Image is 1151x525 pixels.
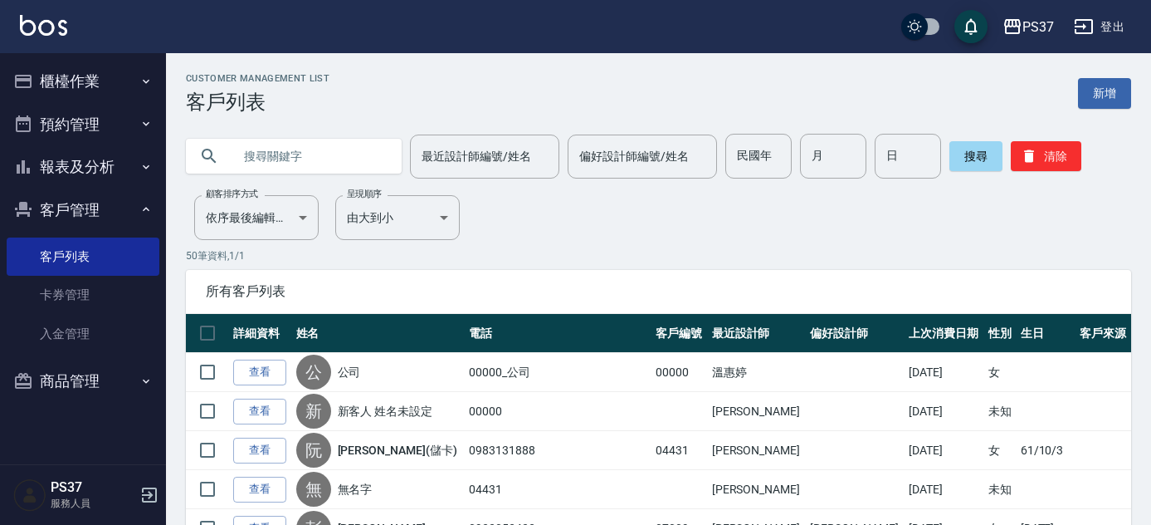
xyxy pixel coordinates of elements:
button: 清除 [1011,141,1081,171]
div: 依序最後編輯時間 [194,195,319,240]
div: PS37 [1022,17,1054,37]
td: 溫惠婷 [708,353,807,392]
a: 新增 [1078,78,1131,109]
button: 預約管理 [7,103,159,146]
td: 04431 [651,431,707,470]
h5: PS37 [51,479,135,496]
td: [PERSON_NAME] [708,431,807,470]
td: 00000 [651,353,707,392]
p: 服務人員 [51,496,135,511]
td: 女 [984,431,1017,470]
td: 女 [984,353,1017,392]
th: 上次消費日期 [905,314,984,353]
img: Person [13,478,46,512]
td: [DATE] [905,431,984,470]
th: 最近設計師 [708,314,807,353]
th: 生日 [1017,314,1075,353]
label: 顧客排序方式 [206,188,258,200]
th: 電話 [465,314,651,353]
a: 卡券管理 [7,276,159,314]
th: 性別 [984,314,1017,353]
button: 搜尋 [949,141,1002,171]
div: 公 [296,355,331,390]
h3: 客戶列表 [186,91,329,114]
a: 無名字 [338,481,373,498]
button: save [954,10,988,43]
button: 客戶管理 [7,189,159,232]
a: 查看 [233,438,286,464]
div: 阮 [296,433,331,468]
button: 登出 [1067,12,1131,42]
td: 未知 [984,470,1017,509]
td: 04431 [465,470,651,509]
a: 新客人 姓名未設定 [338,403,433,420]
th: 姓名 [292,314,465,353]
a: [PERSON_NAME](儲卡) [338,442,457,459]
a: 客戶列表 [7,238,159,276]
label: 呈現順序 [347,188,382,200]
th: 詳細資料 [229,314,292,353]
a: 公司 [338,364,361,380]
button: 商品管理 [7,360,159,403]
td: [PERSON_NAME] [708,392,807,431]
img: Logo [20,15,67,36]
td: [PERSON_NAME] [708,470,807,509]
p: 50 筆資料, 1 / 1 [186,248,1131,263]
a: 查看 [233,477,286,503]
td: [DATE] [905,470,984,509]
button: 櫃檯作業 [7,60,159,103]
th: 客戶來源 [1075,314,1131,353]
a: 入金管理 [7,315,159,353]
td: 0983131888 [465,431,651,470]
div: 無 [296,472,331,507]
td: 00000_公司 [465,353,651,392]
th: 客戶編號 [651,314,707,353]
input: 搜尋關鍵字 [232,134,388,179]
a: 查看 [233,399,286,424]
td: [DATE] [905,353,984,392]
button: 報表及分析 [7,145,159,189]
th: 偏好設計師 [806,314,905,353]
div: 由大到小 [335,195,460,240]
h2: Customer Management List [186,73,329,84]
span: 所有客戶列表 [206,283,1111,300]
td: 未知 [984,392,1017,431]
a: 查看 [233,360,286,385]
td: 00000 [465,392,651,431]
td: 61/10/3 [1017,431,1075,470]
td: [DATE] [905,392,984,431]
div: 新 [296,394,331,429]
button: PS37 [996,10,1061,44]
